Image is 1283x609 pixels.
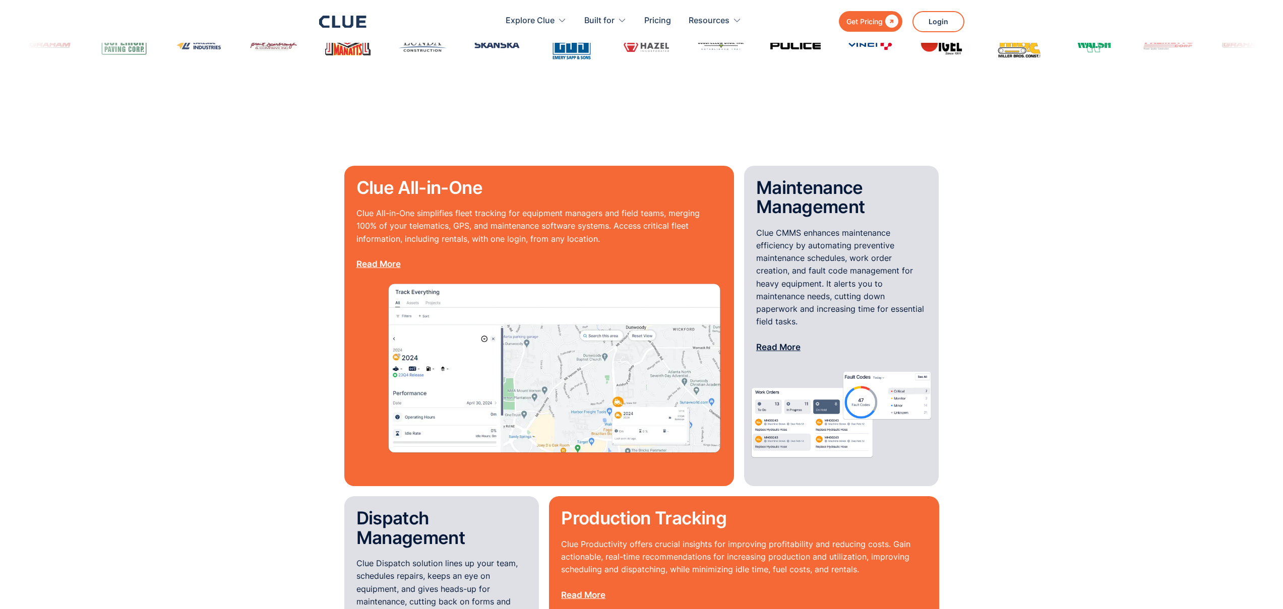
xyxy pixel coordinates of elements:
[584,5,627,37] div: Built for
[248,35,298,55] img: Brent Scarbrough & Co Inc
[1233,561,1283,609] div: Chat Widget
[1069,30,1119,60] img: Walsh Group
[356,508,527,547] h2: Dispatch Management
[845,33,895,57] img: Vinci
[561,590,605,600] a: Read More
[506,5,567,37] div: Explore Clue
[920,30,970,60] img: Igel
[584,5,615,37] div: Built for
[99,30,149,59] img: Superior Paving Corporation
[912,11,964,32] a: Login
[839,11,902,32] a: Get Pricing
[689,5,729,37] div: Resources
[323,30,373,59] img: Manatt's Inc
[770,42,821,49] img: Pulice
[561,508,927,528] h2: Production Tracking
[644,5,671,37] a: Pricing
[546,20,597,70] img: Emery Sapp & Sons
[1143,27,1194,63] img: Palmetto
[397,34,448,56] img: Lunda Construction
[756,342,801,352] a: Read More
[994,30,1045,60] img: Miller Bros Const
[24,34,75,56] img: Graham
[472,35,522,55] img: Skanska
[756,227,927,354] p: Clue CMMS enhances maintenance efficiency by automating preventive maintenance schedules, work or...
[621,35,671,54] img: William A. Hazel
[356,178,722,197] h2: Clue All-in-One
[561,538,927,601] p: Clue Productivity offers crucial insights for improving profitability and reducing costs. Gain ac...
[696,37,746,52] img: Goodfellow Bros
[173,34,224,56] img: Lakeside Industries
[749,366,934,462] img: word order managemet
[1233,561,1283,609] iframe: To enrich screen reader interactions, please activate Accessibility in Grammarly extension settings
[356,207,722,270] p: Clue All-in-One simplifies fleet tracking for equipment managers and field teams, merging 100% of...
[756,178,927,217] h2: Maintenance Management
[506,5,555,37] div: Explore Clue
[356,259,401,269] a: Read More
[387,283,722,454] img: asset tracking image
[846,15,883,28] div: Get Pricing
[689,5,742,37] div: Resources
[883,15,898,28] div: 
